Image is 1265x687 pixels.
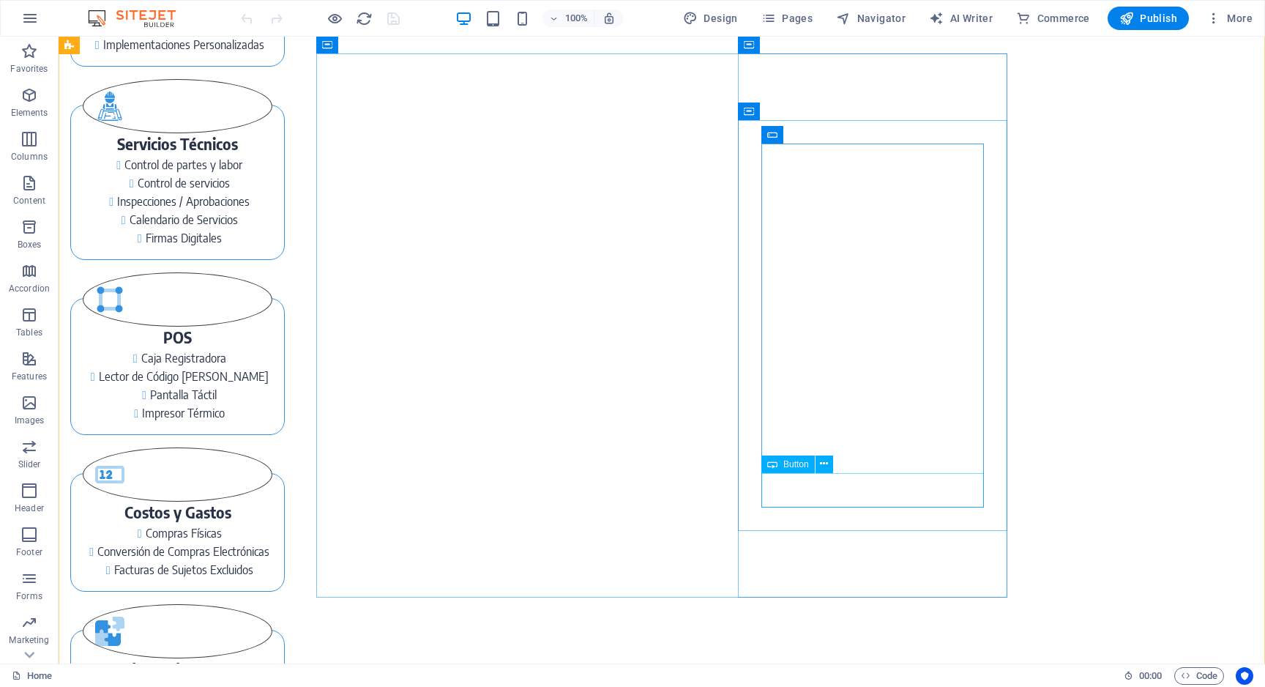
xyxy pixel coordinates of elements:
[683,11,738,26] span: Design
[11,107,48,119] p: Elements
[761,11,813,26] span: Pages
[677,7,744,30] div: Design (Ctrl+Alt+Y)
[1010,7,1096,30] button: Commerce
[542,10,594,27] button: 100%
[355,10,373,27] button: reload
[10,63,48,75] p: Favorites
[1139,667,1162,685] span: 00 00
[1124,667,1163,685] h6: Session time
[13,195,45,207] p: Content
[677,7,744,30] button: Design
[564,10,588,27] h6: 100%
[84,10,194,27] img: Editor Logo
[1236,667,1253,685] button: Usercentrics
[16,546,42,558] p: Footer
[783,460,809,469] span: Button
[1201,7,1258,30] button: More
[1206,11,1253,26] span: More
[18,458,41,470] p: Slider
[830,7,911,30] button: Navigator
[1149,670,1152,681] span: :
[9,634,49,646] p: Marketing
[326,10,343,27] button: Click here to leave preview mode and continue editing
[1174,667,1224,685] button: Code
[11,151,48,163] p: Columns
[1119,11,1177,26] span: Publish
[1016,11,1090,26] span: Commerce
[12,667,52,685] a: Click to cancel selection. Double-click to open Pages
[1181,667,1217,685] span: Code
[1108,7,1189,30] button: Publish
[9,283,50,294] p: Accordion
[602,12,616,25] i: On resize automatically adjust zoom level to fit chosen device.
[15,502,44,514] p: Header
[18,239,42,250] p: Boxes
[755,7,818,30] button: Pages
[15,415,45,426] p: Images
[929,11,993,26] span: AI Writer
[923,7,999,30] button: AI Writer
[356,10,373,27] i: Reload page
[16,327,42,338] p: Tables
[836,11,906,26] span: Navigator
[12,371,47,382] p: Features
[16,590,42,602] p: Forms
